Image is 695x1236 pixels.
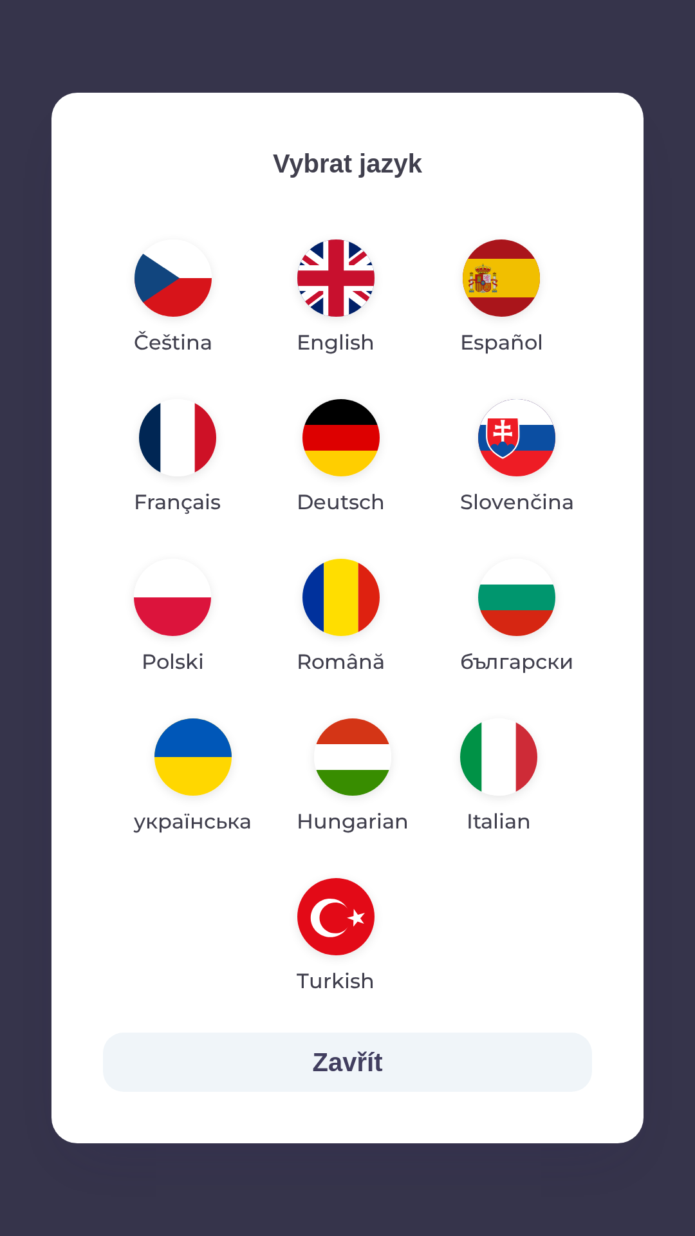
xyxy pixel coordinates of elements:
img: ro flag [302,559,380,636]
button: Čeština [103,229,243,368]
p: Polski [142,646,204,677]
img: pl flag [134,559,211,636]
img: it flag [460,718,537,796]
button: Español [429,229,574,368]
img: es flag [463,239,540,317]
button: Polski [103,548,242,688]
img: bg flag [478,559,555,636]
p: Deutsch [297,487,385,518]
p: Čeština [134,327,212,358]
p: українська [134,806,252,837]
img: tr flag [297,878,375,955]
p: Slovenčina [460,487,574,518]
p: Français [134,487,221,518]
button: Turkish [266,868,405,1007]
button: български [429,548,604,688]
p: български [460,646,573,677]
img: hu flag [314,718,391,796]
img: uk flag [154,718,232,796]
button: Deutsch [266,389,416,528]
button: English [266,229,405,368]
button: Italian [429,708,568,847]
p: Hungarian [297,806,409,837]
p: Română [297,646,385,677]
button: Zavřít [103,1033,592,1092]
button: українська [103,708,283,847]
button: Hungarian [266,708,440,847]
img: cs flag [134,239,212,317]
p: English [297,327,375,358]
button: Română [266,548,416,688]
button: Slovenčina [429,389,605,528]
img: de flag [302,399,380,476]
button: Français [103,389,252,528]
p: Español [460,327,543,358]
img: en flag [297,239,375,317]
img: fr flag [139,399,216,476]
img: sk flag [478,399,555,476]
p: Turkish [297,966,375,997]
p: Vybrat jazyk [103,144,592,183]
p: Italian [467,806,531,837]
